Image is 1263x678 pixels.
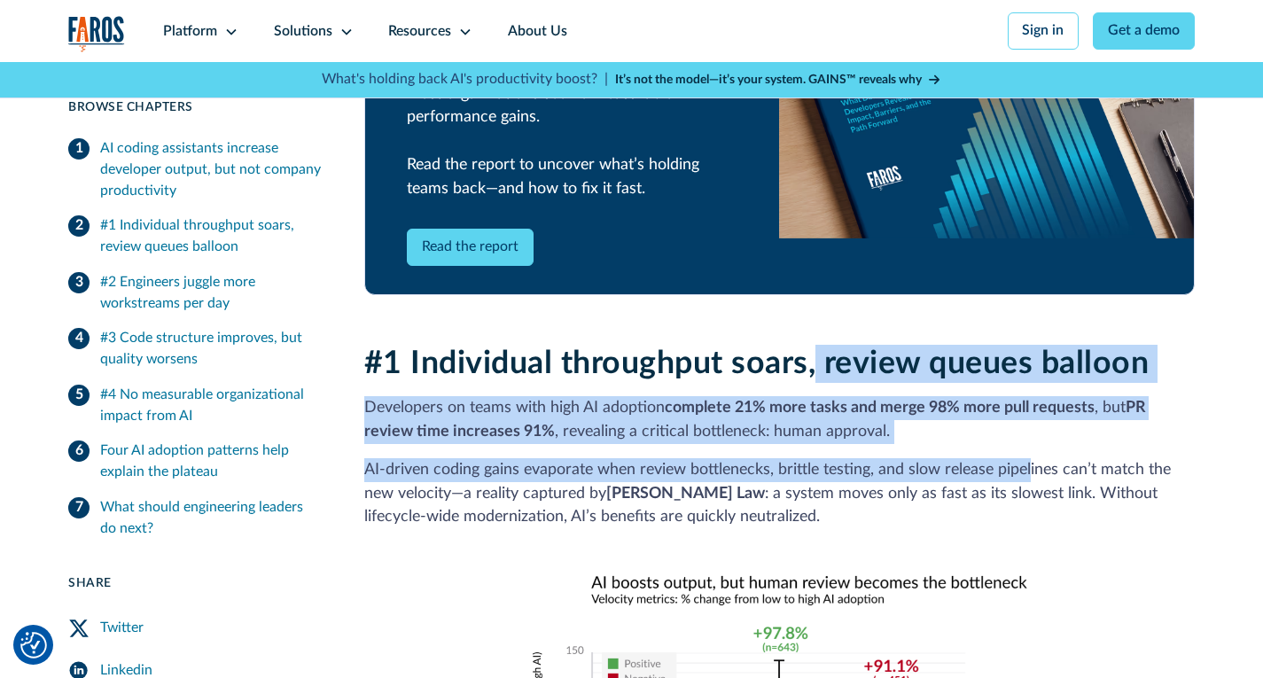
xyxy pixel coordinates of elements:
div: 75% of engineers use AI tools—yet most organizations see no measurable performance gains. Read th... [407,58,737,201]
div: What should engineering leaders do next? [100,497,322,540]
a: Get a demo [1093,12,1195,50]
a: Sign in [1008,12,1080,50]
a: #1 Individual throughput soars, review queues balloon [68,208,322,265]
a: Four AI adoption patterns help explain the plateau [68,433,322,490]
a: It’s not the model—it’s your system. GAINS™ reveals why [615,71,941,90]
a: #2 Engineers juggle more workstreams per day [68,265,322,322]
strong: [PERSON_NAME] Law [606,486,765,501]
div: Four AI adoption patterns help explain the plateau [100,440,322,483]
div: Platform [163,21,217,43]
strong: It’s not the model—it’s your system. GAINS™ reveals why [615,74,922,86]
a: #3 Code structure improves, but quality worsens [68,321,322,378]
a: #4 No measurable organizational impact from AI [68,378,322,434]
img: AI Productivity Paradox Report 2025 [779,6,1194,238]
div: Twitter [100,618,144,639]
div: Share [68,574,322,593]
strong: PR review time increases 91% [364,400,1145,439]
a: Read the report [407,229,534,266]
div: Browse Chapters [68,98,322,117]
div: #3 Code structure improves, but quality worsens [100,328,322,370]
div: Resources [388,21,451,43]
div: Solutions [274,21,332,43]
strong: complete 21% more tasks and merge 98% more pull requests [665,400,1095,415]
p: Developers on teams with high AI adoption , but , revealing a critical bottleneck: human approval. [364,396,1195,444]
div: #2 Engineers juggle more workstreams per day [100,272,322,315]
a: What should engineering leaders do next? [68,490,322,547]
div: #1 Individual throughput soars, review queues balloon [100,215,322,258]
a: home [68,16,125,52]
img: Revisit consent button [20,632,47,659]
img: Logo of the analytics and reporting company Faros. [68,16,125,52]
a: Twitter Share [68,607,322,650]
p: What's holding back AI's productivity boost? | [322,69,608,90]
a: AI coding assistants increase developer output, but not company productivity [68,131,322,208]
h2: #1 Individual throughput soars, review queues balloon [364,345,1195,383]
div: AI coding assistants increase developer output, but not company productivity [100,138,322,201]
div: #4 No measurable organizational impact from AI [100,385,322,427]
p: AI‑driven coding gains evaporate when review bottlenecks, brittle testing, and slow release pipel... [364,458,1195,529]
button: Cookie Settings [20,632,47,659]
